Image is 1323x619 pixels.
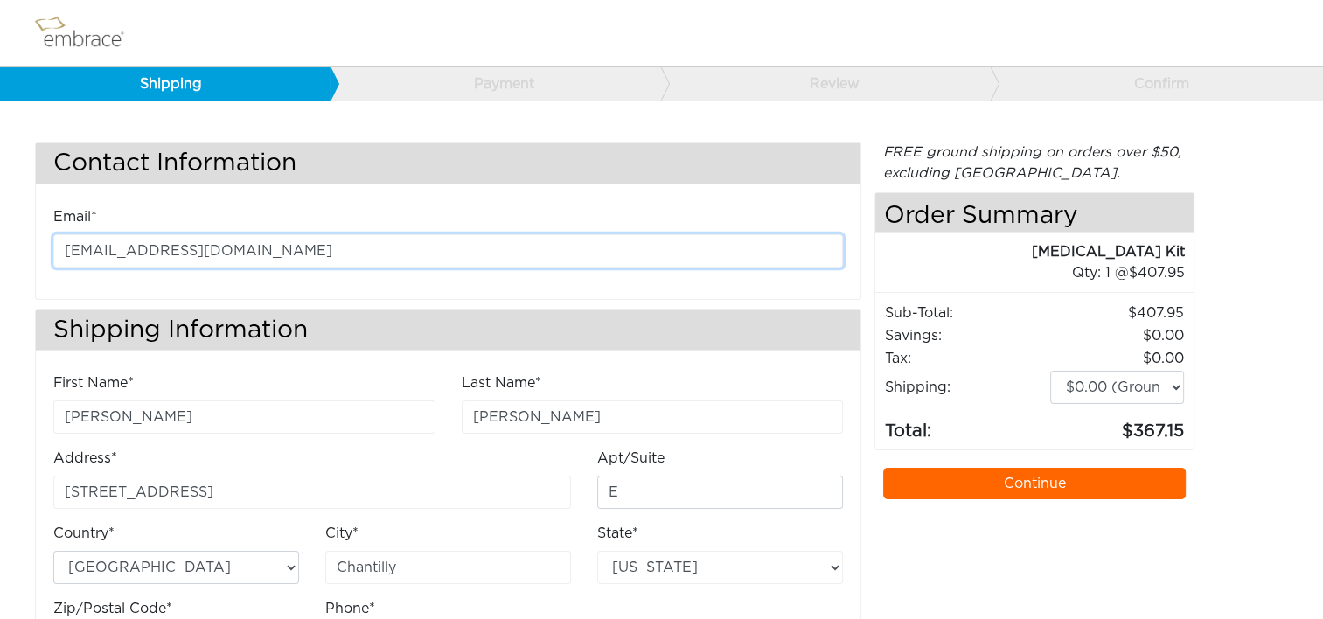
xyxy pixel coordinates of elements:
a: Review [660,67,991,101]
label: Phone* [325,598,375,619]
span: 407.95 [1129,266,1185,280]
a: Continue [883,468,1186,499]
img: logo.png [31,11,144,55]
label: First Name* [53,372,134,393]
td: Savings : [884,324,1049,347]
label: Email* [53,206,97,227]
div: [MEDICAL_DATA] Kit [875,241,1185,262]
label: Country* [53,523,115,544]
a: Confirm [990,67,1320,101]
td: Shipping: [884,370,1049,405]
div: 1 @ [897,262,1185,283]
label: Last Name* [462,372,541,393]
label: Apt/Suite [597,448,665,469]
td: 0.00 [1049,324,1185,347]
label: Address* [53,448,117,469]
td: Total: [884,405,1049,445]
td: Tax: [884,347,1049,370]
div: FREE ground shipping on orders over $50, excluding [GEOGRAPHIC_DATA]. [874,142,1194,184]
td: 407.95 [1049,302,1185,324]
td: Sub-Total: [884,302,1049,324]
label: City* [325,523,359,544]
a: Payment [330,67,660,101]
label: Zip/Postal Code* [53,598,172,619]
h3: Shipping Information [36,309,860,351]
td: 367.15 [1049,405,1185,445]
label: State* [597,523,638,544]
td: 0.00 [1049,347,1185,370]
h4: Order Summary [875,193,1194,233]
h3: Contact Information [36,143,860,184]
